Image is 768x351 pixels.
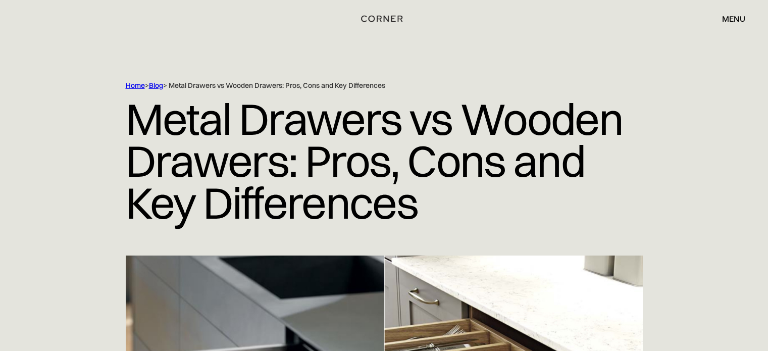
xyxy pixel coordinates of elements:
div: menu [712,10,745,27]
a: Blog [149,81,163,90]
div: > > Metal Drawers vs Wooden Drawers: Pros, Cons and Key Differences [126,81,600,90]
a: home [357,12,410,25]
div: menu [722,15,745,23]
h1: Metal Drawers vs Wooden Drawers: Pros, Cons and Key Differences [126,90,643,231]
a: Home [126,81,145,90]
